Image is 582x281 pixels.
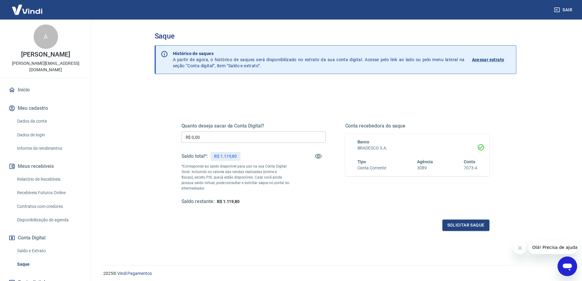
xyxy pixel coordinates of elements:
iframe: Mensagem da empresa [529,241,577,254]
a: Disponibilização de agenda [15,214,84,226]
a: Acessar extrato [472,50,511,69]
span: Agência [417,159,433,164]
p: [PERSON_NAME][EMAIL_ADDRESS][DOMAIN_NAME] [5,60,86,73]
iframe: Fechar mensagem [514,242,526,254]
button: Conta Digital [7,231,84,245]
button: Meu cadastro [7,102,84,115]
div: A [34,24,58,49]
a: Recebíveis Futuros Online [15,187,84,199]
h5: Quanto deseja sacar da Conta Digital? [181,123,326,129]
span: Tipo [357,159,366,164]
a: Vindi Pagamentos [117,271,152,276]
span: Conta [464,159,475,164]
a: Dados da conta [15,115,84,128]
span: R$ 1.119,80 [217,199,240,204]
button: Sair [553,4,575,16]
p: A partir de agora, o histórico de saques será disponibilizado no extrato da sua conta digital. Ac... [173,50,465,69]
img: Vindi [7,0,47,19]
p: 2025 © [103,270,567,277]
h3: Saque [155,32,516,40]
button: Solicitar saque [442,220,489,231]
a: Início [7,83,84,97]
h6: 3089 [417,165,433,171]
h5: Saldo total*: [181,153,208,159]
p: Acessar extrato [472,57,504,63]
p: *Corresponde ao saldo disponível para uso na sua Conta Digital Vindi. Incluindo os valores das ve... [181,164,290,191]
iframe: Botão para abrir a janela de mensagens [558,257,577,276]
span: Banco [357,139,370,144]
h6: 7073-4 [464,165,477,171]
a: Contratos com credores [15,200,84,213]
span: Olá! Precisa de ajuda? [4,4,51,9]
a: Informe de rendimentos [15,142,84,155]
h5: Conta recebedora do saque [345,123,489,129]
a: Saldo e Extrato [15,245,84,257]
h6: Conta Corrente [357,165,386,171]
a: Saque [15,258,84,271]
button: Meus recebíveis [7,160,84,173]
p: [PERSON_NAME] [21,51,70,58]
h5: Saldo restante: [181,198,214,205]
h6: BRADESCO S.A. [357,145,477,151]
a: Dados de login [15,129,84,141]
p: R$ 1.119,80 [214,153,237,160]
a: Relatório de Recebíveis [15,173,84,186]
p: Histórico de saques [173,50,465,57]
